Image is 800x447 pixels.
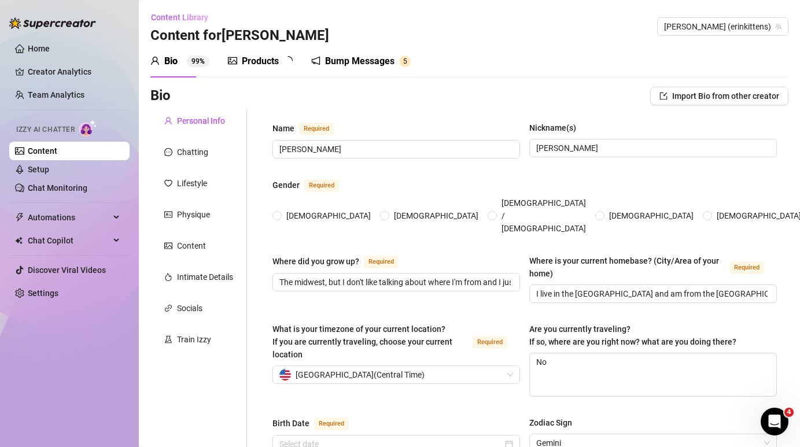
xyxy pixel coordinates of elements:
iframe: Intercom live chat [761,408,788,435]
span: Content Library [151,13,208,22]
span: [DEMOGRAPHIC_DATA] [282,209,375,222]
h3: Bio [150,87,171,105]
a: Discover Viral Videos [28,265,106,275]
span: Required [314,418,349,430]
div: Bio [164,54,178,68]
img: logo-BBDzfeDw.svg [9,17,96,29]
span: import [659,92,668,100]
img: Chat Copilot [15,237,23,245]
a: Setup [28,165,49,174]
span: 5 [403,57,407,65]
span: Automations [28,208,110,227]
div: Bump Messages [325,54,395,68]
span: Required [364,256,399,268]
input: Name [279,143,511,156]
span: link [164,304,172,312]
div: Lifestyle [177,177,207,190]
a: Creator Analytics [28,62,120,81]
img: AI Chatter [79,120,97,136]
div: Zodiac Sign [529,416,572,429]
div: Train Izzy [177,333,211,346]
label: Where did you grow up? [272,254,411,268]
sup: 5 [399,56,411,67]
span: 4 [784,408,794,417]
span: message [164,148,172,156]
span: Required [304,179,339,192]
span: notification [311,56,320,65]
span: fire [164,273,172,281]
span: [GEOGRAPHIC_DATA] ( Central Time ) [296,366,425,383]
span: [DEMOGRAPHIC_DATA] / [DEMOGRAPHIC_DATA] [497,197,591,235]
button: Content Library [150,8,217,27]
label: Nickname(s) [529,121,584,134]
input: Where did you grow up? [279,276,511,289]
div: Socials [177,302,202,315]
div: Products [242,54,279,68]
label: Name [272,121,346,135]
span: picture [164,242,172,250]
span: experiment [164,335,172,343]
a: Content [28,146,57,156]
label: Zodiac Sign [529,416,580,429]
span: Import Bio from other creator [672,91,779,101]
div: Gender [272,179,300,191]
img: us [279,369,291,380]
span: Are you currently traveling? If so, where are you right now? what are you doing there? [529,324,736,346]
span: Required [473,336,507,349]
span: Izzy AI Chatter [16,124,75,135]
span: [DEMOGRAPHIC_DATA] [389,209,483,222]
a: Home [28,44,50,53]
span: thunderbolt [15,213,24,222]
span: Required [299,123,334,135]
label: Where is your current homebase? (City/Area of your home) [529,254,777,280]
span: What is your timezone of your current location? If you are currently traveling, choose your curre... [272,324,452,359]
input: Where is your current homebase? (City/Area of your home) [536,287,768,300]
div: Physique [177,208,210,221]
span: team [775,23,782,30]
div: Name [272,122,294,135]
input: Nickname(s) [536,142,768,154]
span: heart [164,179,172,187]
a: Team Analytics [28,90,84,99]
label: Birth Date [272,416,362,430]
div: Nickname(s) [529,121,576,134]
span: user [150,56,160,65]
span: loading [283,56,293,66]
a: Settings [28,289,58,298]
div: Where is your current homebase? (City/Area of your home) [529,254,725,280]
sup: 99% [187,56,209,67]
label: Gender [272,178,352,192]
div: Chatting [177,146,208,158]
span: Chat Copilot [28,231,110,250]
div: Content [177,239,206,252]
textarea: No [530,353,776,396]
span: Erin (erinkittens) [664,18,781,35]
div: Birth Date [272,417,309,430]
button: Import Bio from other creator [650,87,788,105]
div: Personal Info [177,114,225,127]
h3: Content for [PERSON_NAME] [150,27,329,45]
span: [DEMOGRAPHIC_DATA] [604,209,698,222]
span: user [164,117,172,125]
div: Intimate Details [177,271,233,283]
a: Chat Monitoring [28,183,87,193]
span: idcard [164,210,172,219]
div: Where did you grow up? [272,255,359,268]
span: picture [228,56,237,65]
span: Required [729,261,764,274]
